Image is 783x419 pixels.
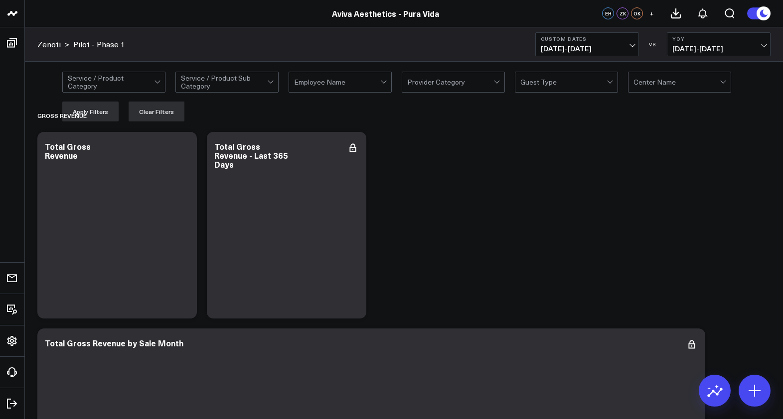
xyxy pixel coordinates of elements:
a: Zenoti [37,39,61,50]
span: [DATE] - [DATE] [672,45,765,53]
button: + [645,7,657,19]
b: Custom Dates [541,36,633,42]
span: [DATE] - [DATE] [541,45,633,53]
div: ZK [617,7,628,19]
a: Aviva Aesthetics - Pura Vida [332,8,439,19]
div: > [37,39,69,50]
b: YoY [672,36,765,42]
a: Pilot - Phase 1 [73,39,125,50]
div: VS [644,41,662,47]
button: Custom Dates[DATE]-[DATE] [535,32,639,56]
div: Total Gross Revenue [45,141,91,161]
div: Total Gross Revenue - Last 365 Days [214,141,288,170]
div: Gross Revenue [37,104,87,127]
div: EH [602,7,614,19]
button: Apply Filters [62,102,119,121]
span: + [649,10,654,17]
div: Total Gross Revenue by Sale Month [45,337,183,348]
button: YoY[DATE]-[DATE] [667,32,771,56]
button: Clear Filters [129,102,184,121]
div: OK [631,7,643,19]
